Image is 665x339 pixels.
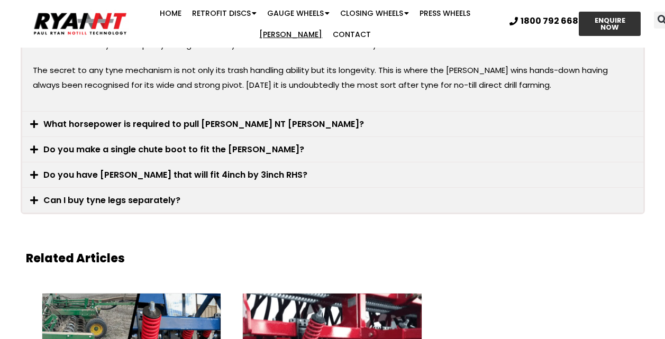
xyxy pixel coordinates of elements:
[43,169,307,181] a: Do you have [PERSON_NAME] that will fit 4inch by 3inch RHS?
[32,9,129,39] img: Ryan NT logo
[22,112,643,136] div: What horsepower is required to pull [PERSON_NAME] NT [PERSON_NAME]?
[262,3,335,24] a: Gauge Wheels
[327,24,376,45] a: Contact
[579,12,641,36] a: ENQUIRE NOW
[414,3,476,24] a: Press Wheels
[26,251,640,267] h2: Related Articles
[187,3,262,24] a: Retrofit Discs
[588,17,631,31] span: ENQUIRE NOW
[129,3,502,45] nav: Menu
[43,194,180,206] a: Can I buy tyne legs separately?
[22,188,643,213] div: Can I buy tyne legs separately?
[154,3,187,24] a: Home
[22,137,643,162] div: Do you make a single chute boot to fit the [PERSON_NAME]?
[335,3,414,24] a: Closing Wheels
[521,17,578,25] span: 1800 792 668
[509,17,578,25] a: 1800 792 668
[33,63,633,103] p: The secret to any tyne mechanism is not only its trash handling ability but its longevity. This i...
[22,162,643,187] div: Do you have [PERSON_NAME] that will fit 4inch by 3inch RHS?
[43,143,304,155] a: Do you make a single chute boot to fit the [PERSON_NAME]?
[43,118,364,130] a: What horsepower is required to pull [PERSON_NAME] NT [PERSON_NAME]?
[254,24,327,45] a: [PERSON_NAME]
